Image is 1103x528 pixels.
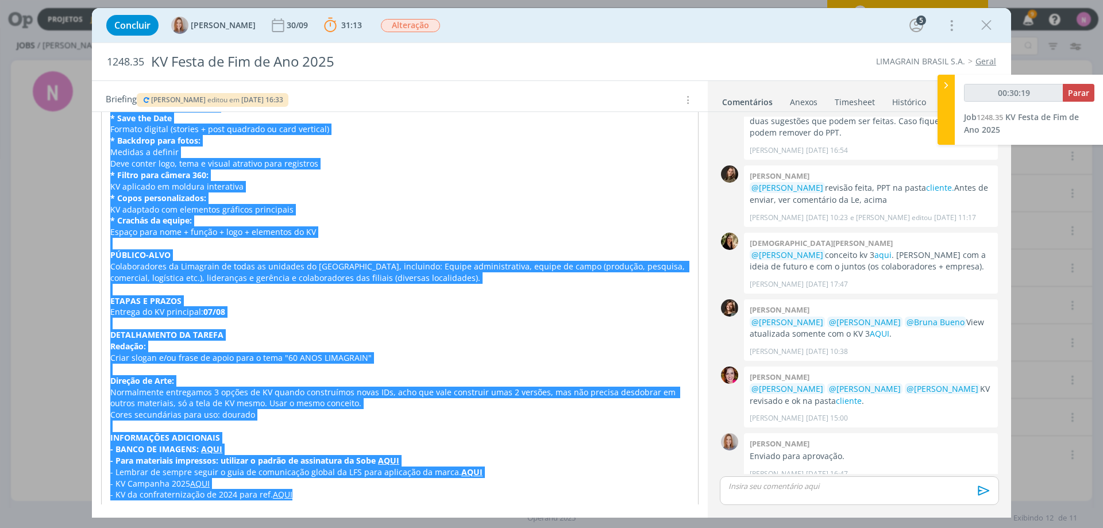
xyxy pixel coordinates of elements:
button: 5 [907,16,925,34]
span: @[PERSON_NAME] [829,317,901,327]
span: [DATE] 16:33 [241,95,283,105]
a: Geral [975,56,996,67]
p: [PERSON_NAME] [750,145,804,156]
span: [DATE] 17:47 [806,279,848,290]
button: Alteração [380,18,441,33]
p: Enviado para aprovação. [750,450,992,462]
button: A[PERSON_NAME] [171,17,256,34]
p: [PERSON_NAME] [750,213,804,223]
a: AQUI [870,328,889,339]
strong: Redação: [110,341,146,352]
p: KV adaptado com elementos gráficos principais [110,204,689,215]
a: Timesheet [834,91,876,108]
p: [PERSON_NAME] [750,413,804,423]
button: Concluir [106,15,159,36]
span: 1248.35 [977,112,1003,122]
strong: * Copos personalizados: [110,192,206,203]
strong: DETALHAMENTO DA TAREFA [110,329,223,340]
p: View atualizada somente com o KV 3 . [750,317,992,340]
a: AQUI [378,455,399,466]
span: Concluir [114,21,151,30]
p: Espaço para nome + função + logo + elementos do KV [110,226,689,238]
span: @[PERSON_NAME] [751,249,823,260]
p: Cores secundárias para uso: dourado [110,409,689,421]
span: @[PERSON_NAME] [829,383,901,394]
img: A [171,17,188,34]
span: Briefing [106,93,137,107]
span: editou em [207,95,240,105]
span: 1248.35 [107,56,144,68]
p: [PERSON_NAME] [750,346,804,357]
strong: * Backdrop para fotos: [110,135,200,146]
p: Entrega do KV principal: [110,306,689,318]
strong: INFORMAÇÕES ADICIONAIS [110,432,220,443]
p: Deve conter logo, tema e visual atrativo para registros [110,158,689,169]
img: L [721,299,738,317]
p: conceito kv 3 . [PERSON_NAME] com a ideia de futuro e com o juntos (os colaboradores + empresa). [750,249,992,273]
b: [DEMOGRAPHIC_DATA][PERSON_NAME] [750,238,893,248]
span: 31:13 [341,20,362,30]
a: cliente. [926,182,954,193]
img: A [721,433,738,450]
strong: - BANCO DE IMAGENS: [110,444,199,454]
span: [PERSON_NAME] [191,21,256,29]
span: [DATE] 10:23 [806,213,848,223]
p: revisão feita, PPT na pasta Antes de enviar, ver comentário da Le, acima [750,182,992,206]
span: Parar [1068,87,1089,98]
span: [DATE] 16:54 [806,145,848,156]
span: [PERSON_NAME] [151,95,206,105]
strong: - Para materiais impressos: utilizar o padrão de assinatura da Sobe [110,455,378,466]
span: @[PERSON_NAME] [751,383,823,394]
strong: AQUI [461,467,483,477]
a: AQUI [201,444,222,454]
span: @[PERSON_NAME] [907,383,978,394]
p: KV aplicado em moldura interativa [110,181,689,192]
div: 5 [916,16,926,25]
strong: * Save the Date [110,113,172,124]
strong: * Filtro para câmera 360: [110,169,209,180]
b: [PERSON_NAME] [750,305,809,315]
span: [DATE] 15:00 [806,413,848,423]
strong: 07/08 [203,306,225,317]
p: Formato digital (stories + post quadrado ou card vertical) [110,124,689,135]
div: Anexos [790,97,817,108]
span: - Lembrar de sempre seguir o guia de comunicação global da LFS para aplicação da marca. [110,467,461,477]
p: [PERSON_NAME] [750,279,804,290]
div: dialog [92,8,1011,518]
span: [DATE] 16:47 [806,469,848,479]
p: KV revisado e ok na pasta . [750,383,992,407]
span: [DATE] 10:38 [806,346,848,357]
a: AQUI [190,478,210,489]
img: J [721,165,738,183]
span: Alteração [381,19,440,32]
img: B [721,367,738,384]
a: cliente [836,395,862,406]
div: 30/09 [287,21,310,29]
a: AQUI [273,489,292,500]
button: [PERSON_NAME] editou em [DATE] 16:33 [141,96,284,104]
a: aqui [874,249,892,260]
img: C [721,233,738,250]
strong: PÚBLICO-ALVO [110,249,171,260]
p: Normalmente entregamos 3 opções de KV quando construímos novas IDs, acho que vale construir umas ... [110,387,689,410]
b: [PERSON_NAME] [750,438,809,449]
span: @Bruna Bueno [907,317,965,327]
p: - KV da confraternização de 2024 para ref. [110,489,689,500]
a: Job1248.35KV Festa de Fim de Ano 2025 [964,111,1079,135]
span: e [PERSON_NAME] editou [850,213,932,223]
strong: Direção de Arte: [110,375,174,386]
p: Criar slogan e/ou frase de apoio para o tema "60 ANOS LIMAGRAIN" [110,352,689,364]
p: Medidas a definir [110,147,689,158]
a: Histórico [892,91,927,108]
a: Comentários [722,91,773,108]
p: Colaboradores da Limagrain de todas as unidades do [GEOGRAPHIC_DATA], incluindo: Equipe administr... [110,261,689,284]
span: @[PERSON_NAME] [751,317,823,327]
button: 31:13 [321,16,365,34]
strong: * Crachás da equipe: [110,215,192,226]
b: [PERSON_NAME] [750,372,809,382]
span: @[PERSON_NAME] [751,182,823,193]
b: [PERSON_NAME] [750,171,809,181]
span: [DATE] 11:17 [934,213,976,223]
